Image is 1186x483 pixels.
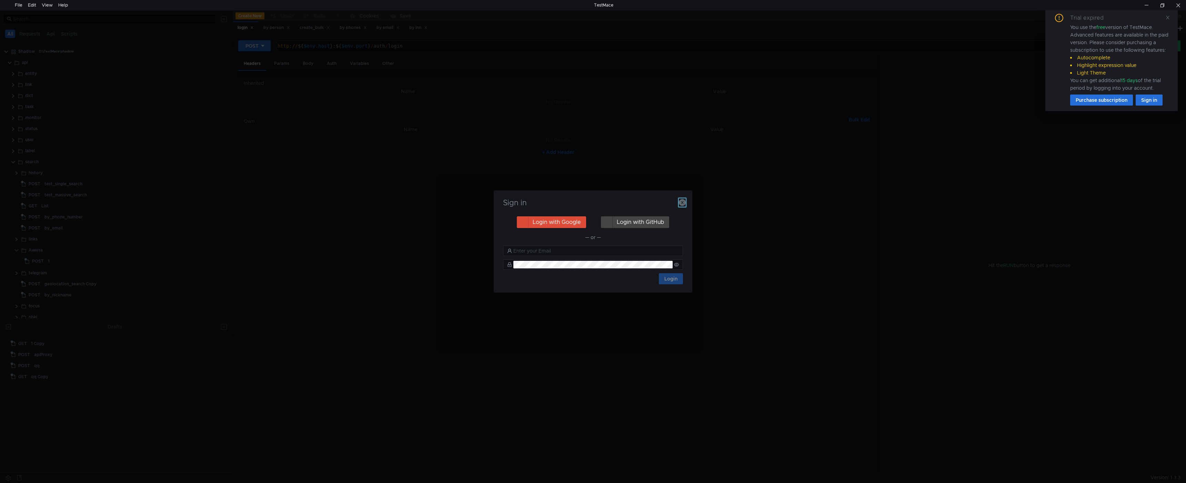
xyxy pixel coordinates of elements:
[1070,77,1169,92] div: You can get additional of the trial period by logging into your account.
[1136,95,1163,106] button: Sign in
[1070,54,1169,61] li: Autocomplete
[1121,77,1138,83] span: 15 days
[1070,95,1133,106] button: Purchase subscription
[513,247,679,255] input: Enter your Email
[1070,14,1112,22] div: Trial expired
[517,216,586,228] button: Login with Google
[1070,61,1169,69] li: Highlight expression value
[601,216,669,228] button: Login with GitHub
[1070,23,1169,92] div: You use the version of TestMace. Advanced features are available in the paid version. Please cons...
[502,199,684,207] h3: Sign in
[1096,24,1105,30] span: free
[1070,69,1169,77] li: Light Theme
[503,233,683,241] div: — or —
